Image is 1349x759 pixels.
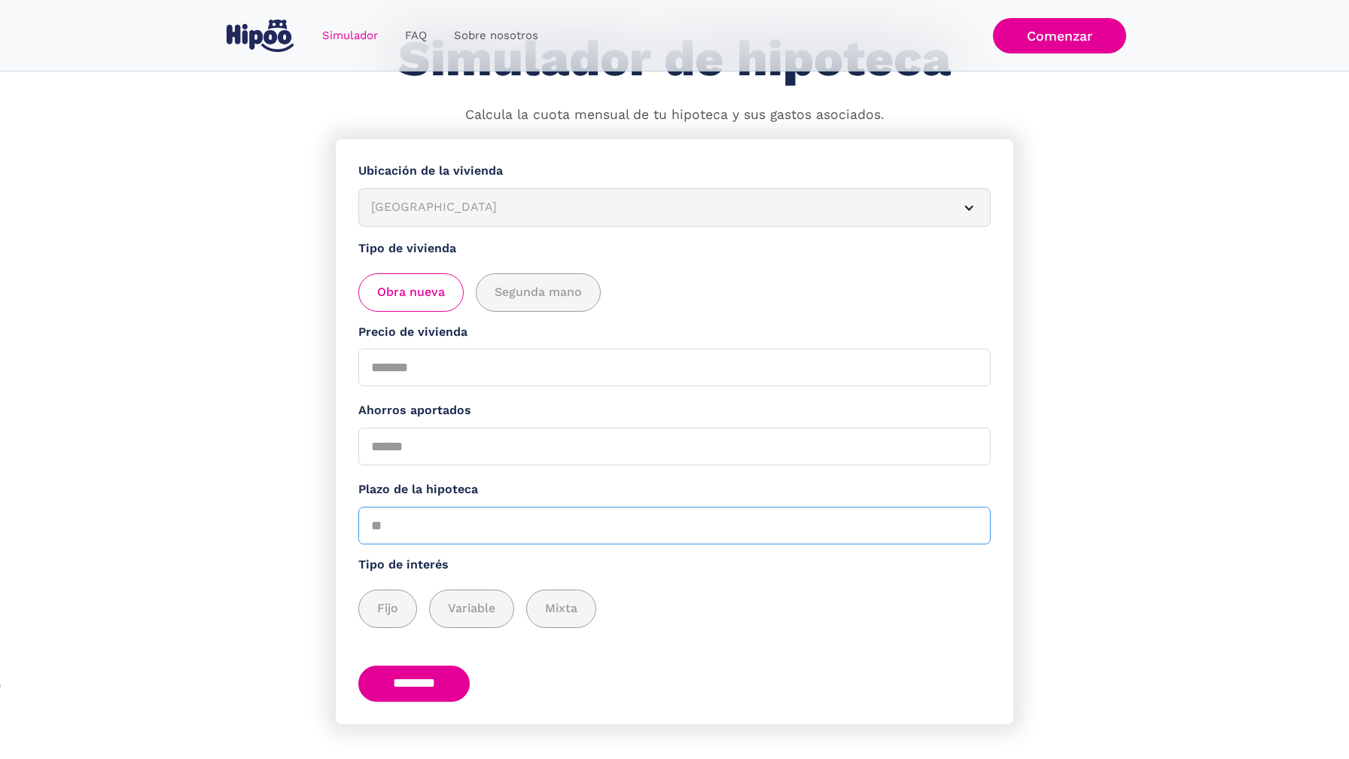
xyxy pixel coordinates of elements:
[358,162,991,181] label: Ubicación de la vivienda
[398,32,951,87] h1: Simulador de hipoteca
[391,21,440,50] a: FAQ
[440,21,552,50] a: Sobre nosotros
[309,21,391,50] a: Simulador
[993,18,1126,53] a: Comenzar
[358,323,991,342] label: Precio de vivienda
[465,105,885,125] p: Calcula la cuota mensual de tu hipoteca y sus gastos asociados.
[223,14,297,58] a: home
[371,198,942,217] div: [GEOGRAPHIC_DATA]
[358,480,991,499] label: Plazo de la hipoteca
[358,273,991,312] div: add_description_here
[377,283,445,302] span: Obra nueva
[358,590,991,628] div: add_description_here
[448,599,495,618] span: Variable
[358,401,991,420] label: Ahorros aportados
[358,239,991,258] label: Tipo de vivienda
[545,599,577,618] span: Mixta
[377,599,398,618] span: Fijo
[358,556,991,575] label: Tipo de interés
[336,139,1013,724] form: Simulador Form
[495,283,582,302] span: Segunda mano
[358,188,991,227] article: [GEOGRAPHIC_DATA]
